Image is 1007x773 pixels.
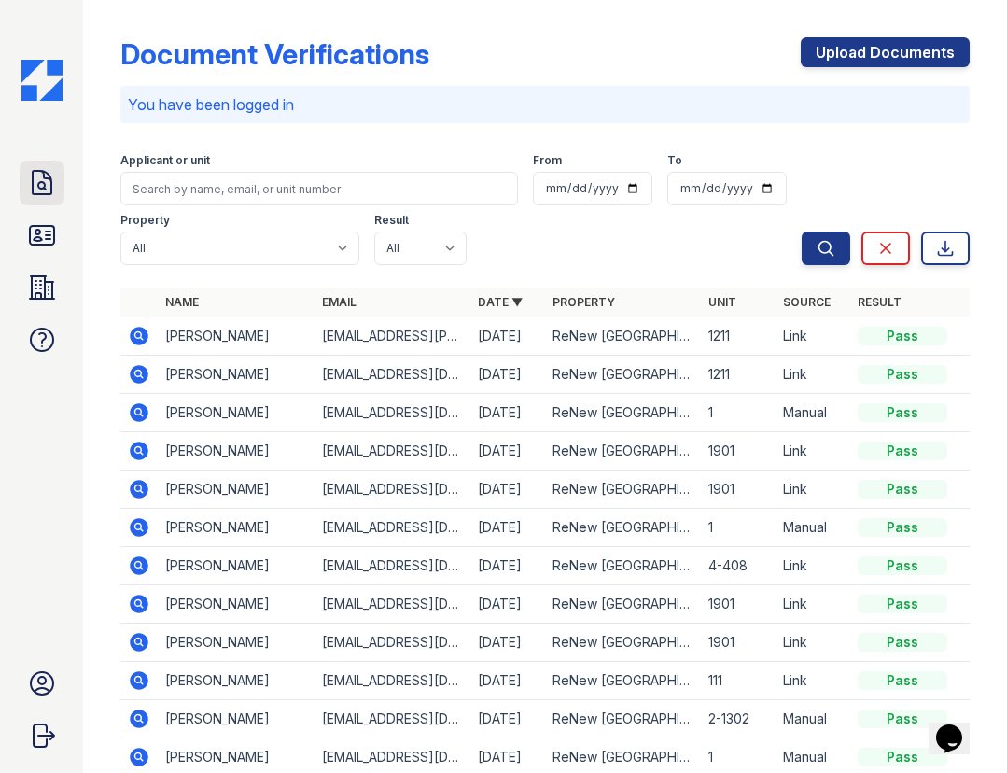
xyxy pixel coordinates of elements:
[128,93,962,116] p: You have been logged in
[120,37,429,71] div: Document Verifications
[315,317,470,356] td: [EMAIL_ADDRESS][PERSON_NAME][DOMAIN_NAME]
[158,317,314,356] td: [PERSON_NAME]
[858,556,947,575] div: Pass
[158,356,314,394] td: [PERSON_NAME]
[701,585,776,624] td: 1901
[701,471,776,509] td: 1901
[858,595,947,613] div: Pass
[545,700,701,738] td: ReNew [GEOGRAPHIC_DATA]
[858,633,947,652] div: Pass
[470,585,545,624] td: [DATE]
[858,518,947,537] div: Pass
[120,213,170,228] label: Property
[315,356,470,394] td: [EMAIL_ADDRESS][DOMAIN_NAME]
[776,317,850,356] td: Link
[315,547,470,585] td: [EMAIL_ADDRESS][DOMAIN_NAME]
[858,327,947,345] div: Pass
[552,295,615,309] a: Property
[701,432,776,471] td: 1901
[545,394,701,432] td: ReNew [GEOGRAPHIC_DATA]
[776,394,850,432] td: Manual
[858,365,947,384] div: Pass
[315,585,470,624] td: [EMAIL_ADDRESS][DOMAIN_NAME]
[776,700,850,738] td: Manual
[158,585,314,624] td: [PERSON_NAME]
[470,394,545,432] td: [DATE]
[470,356,545,394] td: [DATE]
[158,624,314,662] td: [PERSON_NAME]
[545,547,701,585] td: ReNew [GEOGRAPHIC_DATA]
[701,509,776,547] td: 1
[858,671,947,690] div: Pass
[158,432,314,471] td: [PERSON_NAME]
[315,471,470,509] td: [EMAIL_ADDRESS][DOMAIN_NAME]
[470,509,545,547] td: [DATE]
[478,295,523,309] a: Date ▼
[120,153,210,168] label: Applicant or unit
[701,700,776,738] td: 2-1302
[158,547,314,585] td: [PERSON_NAME]
[701,356,776,394] td: 1211
[783,295,831,309] a: Source
[858,295,902,309] a: Result
[545,624,701,662] td: ReNew [GEOGRAPHIC_DATA]
[470,317,545,356] td: [DATE]
[801,37,970,67] a: Upload Documents
[315,394,470,432] td: [EMAIL_ADDRESS][DOMAIN_NAME]
[158,700,314,738] td: [PERSON_NAME]
[545,317,701,356] td: ReNew [GEOGRAPHIC_DATA]
[667,153,682,168] label: To
[701,624,776,662] td: 1901
[858,710,947,728] div: Pass
[776,509,850,547] td: Manual
[776,471,850,509] td: Link
[158,662,314,700] td: [PERSON_NAME]
[929,698,988,754] iframe: chat widget
[708,295,736,309] a: Unit
[545,585,701,624] td: ReNew [GEOGRAPHIC_DATA]
[470,471,545,509] td: [DATE]
[858,748,947,766] div: Pass
[470,700,545,738] td: [DATE]
[545,471,701,509] td: ReNew [GEOGRAPHIC_DATA]
[776,547,850,585] td: Link
[374,213,409,228] label: Result
[315,624,470,662] td: [EMAIL_ADDRESS][DOMAIN_NAME]
[315,700,470,738] td: [EMAIL_ADDRESS][DOMAIN_NAME]
[776,432,850,471] td: Link
[315,662,470,700] td: [EMAIL_ADDRESS][DOMAIN_NAME]
[545,432,701,471] td: ReNew [GEOGRAPHIC_DATA]
[701,662,776,700] td: 111
[165,295,199,309] a: Name
[776,356,850,394] td: Link
[158,394,314,432] td: [PERSON_NAME]
[858,480,947,499] div: Pass
[776,585,850,624] td: Link
[545,356,701,394] td: ReNew [GEOGRAPHIC_DATA]
[545,509,701,547] td: ReNew [GEOGRAPHIC_DATA]
[858,403,947,422] div: Pass
[315,509,470,547] td: [EMAIL_ADDRESS][DOMAIN_NAME]
[322,295,357,309] a: Email
[776,662,850,700] td: Link
[158,471,314,509] td: [PERSON_NAME]
[470,662,545,700] td: [DATE]
[470,432,545,471] td: [DATE]
[315,432,470,471] td: [EMAIL_ADDRESS][DOMAIN_NAME]
[533,153,562,168] label: From
[120,172,518,205] input: Search by name, email, or unit number
[701,547,776,585] td: 4-408
[21,60,63,101] img: CE_Icon_Blue-c292c112584629df590d857e76928e9f676e5b41ef8f769ba2f05ee15b207248.png
[470,547,545,585] td: [DATE]
[701,317,776,356] td: 1211
[470,624,545,662] td: [DATE]
[158,509,314,547] td: [PERSON_NAME]
[545,662,701,700] td: ReNew [GEOGRAPHIC_DATA]
[858,442,947,460] div: Pass
[776,624,850,662] td: Link
[701,394,776,432] td: 1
